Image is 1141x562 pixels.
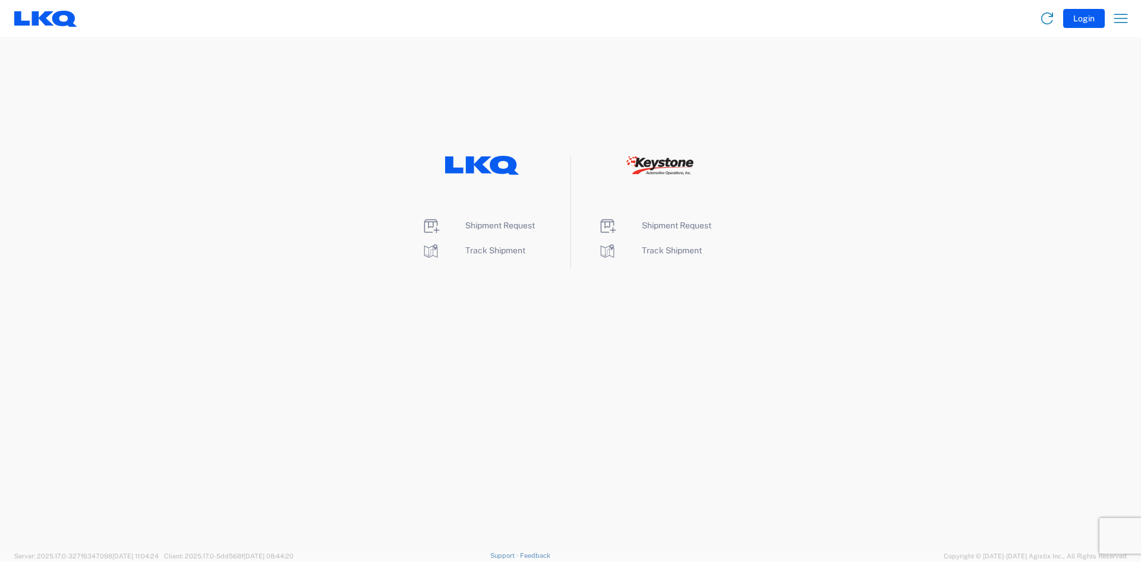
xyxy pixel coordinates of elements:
a: Track Shipment [598,246,702,255]
a: Support [490,552,520,559]
span: Server: 2025.17.0-327f6347098 [14,552,159,560]
span: Shipment Request [465,221,535,230]
a: Feedback [520,552,550,559]
span: Copyright © [DATE]-[DATE] Agistix Inc., All Rights Reserved [944,551,1127,561]
span: [DATE] 11:04:24 [112,552,159,560]
span: Track Shipment [465,246,525,255]
span: [DATE] 08:44:20 [244,552,294,560]
button: Login [1063,9,1105,28]
span: Track Shipment [642,246,702,255]
span: Client: 2025.17.0-5dd568f [164,552,294,560]
span: Shipment Request [642,221,711,230]
a: Shipment Request [598,221,711,230]
a: Track Shipment [421,246,525,255]
a: Shipment Request [421,221,535,230]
